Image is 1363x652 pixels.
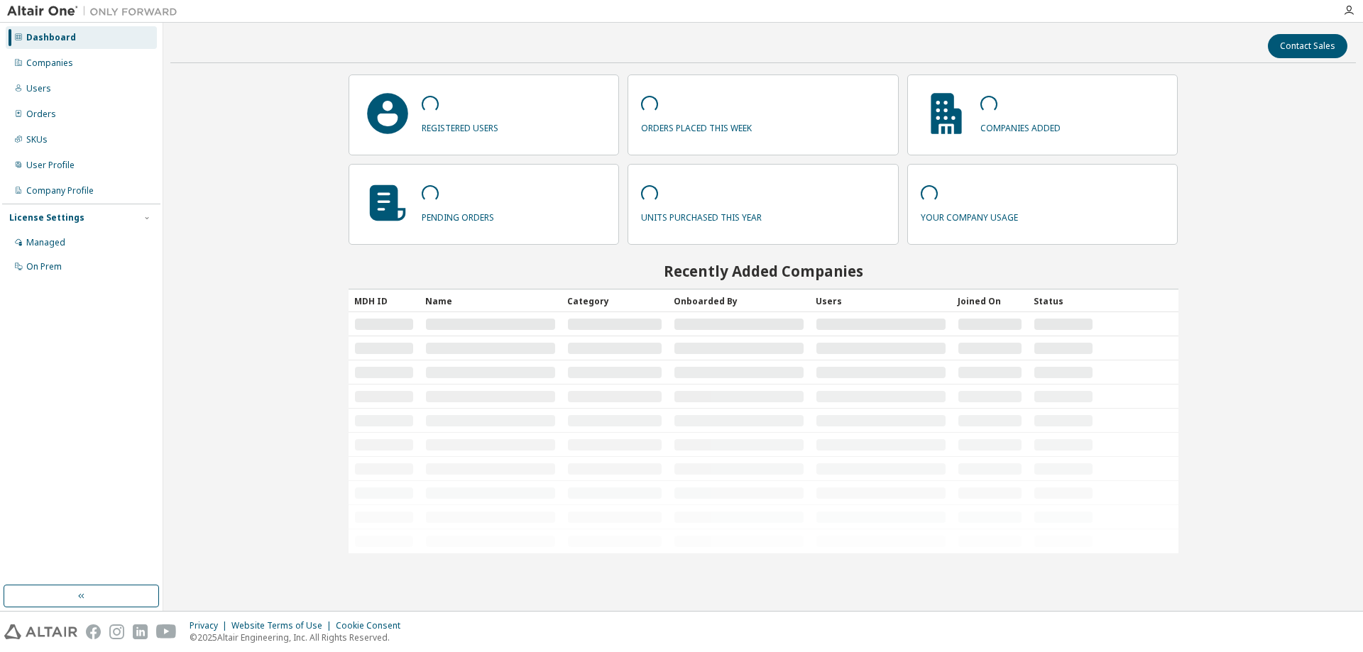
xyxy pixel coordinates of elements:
div: Dashboard [26,32,76,43]
p: your company usage [921,207,1018,223]
p: orders placed this week [641,118,752,134]
p: © 2025 Altair Engineering, Inc. All Rights Reserved. [190,631,409,643]
div: Managed [26,237,65,248]
button: Contact Sales [1268,34,1347,58]
img: facebook.svg [86,624,101,639]
p: companies added [980,118,1061,134]
div: Category [567,289,662,312]
div: User Profile [26,160,75,171]
img: altair_logo.svg [4,624,77,639]
img: linkedin.svg [133,624,148,639]
div: Joined On [958,289,1022,312]
img: youtube.svg [156,624,177,639]
div: Website Terms of Use [231,620,336,631]
div: MDH ID [354,289,414,312]
h2: Recently Added Companies [349,262,1178,280]
img: Altair One [7,4,185,18]
div: Users [816,289,946,312]
div: Company Profile [26,185,94,197]
div: License Settings [9,212,84,223]
div: Cookie Consent [336,620,409,631]
div: Privacy [190,620,231,631]
div: SKUs [26,134,48,145]
div: Onboarded By [674,289,804,312]
p: registered users [422,118,498,134]
p: pending orders [422,207,494,223]
p: units purchased this year [641,207,762,223]
div: Companies [26,57,73,69]
div: Users [26,83,51,94]
img: instagram.svg [109,624,124,639]
div: Orders [26,109,56,120]
div: On Prem [26,261,62,272]
div: Status [1034,289,1093,312]
div: Name [425,289,556,312]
